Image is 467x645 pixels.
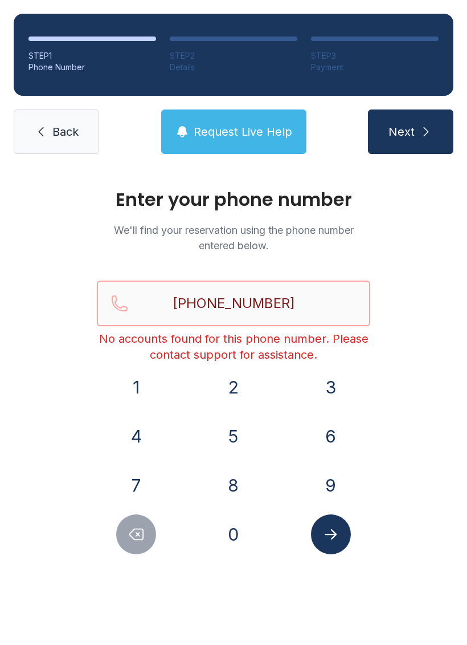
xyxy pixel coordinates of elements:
button: 1 [116,367,156,407]
span: Request Live Help [194,124,292,140]
div: Details [170,62,297,73]
button: 3 [311,367,351,407]
div: STEP 3 [311,50,439,62]
p: We'll find your reservation using the phone number entered below. [97,222,370,253]
span: Back [52,124,79,140]
div: Payment [311,62,439,73]
div: Phone Number [28,62,156,73]
button: 0 [214,514,253,554]
button: 8 [214,465,253,505]
button: 6 [311,416,351,456]
input: Reservation phone number [97,281,370,326]
button: Delete number [116,514,156,554]
button: 4 [116,416,156,456]
button: 9 [311,465,351,505]
button: Submit lookup form [311,514,351,554]
div: STEP 1 [28,50,156,62]
button: 2 [214,367,253,407]
button: 5 [214,416,253,456]
div: STEP 2 [170,50,297,62]
div: No accounts found for this phone number. Please contact support for assistance. [97,331,370,363]
span: Next [388,124,415,140]
h1: Enter your phone number [97,190,370,209]
button: 7 [116,465,156,505]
